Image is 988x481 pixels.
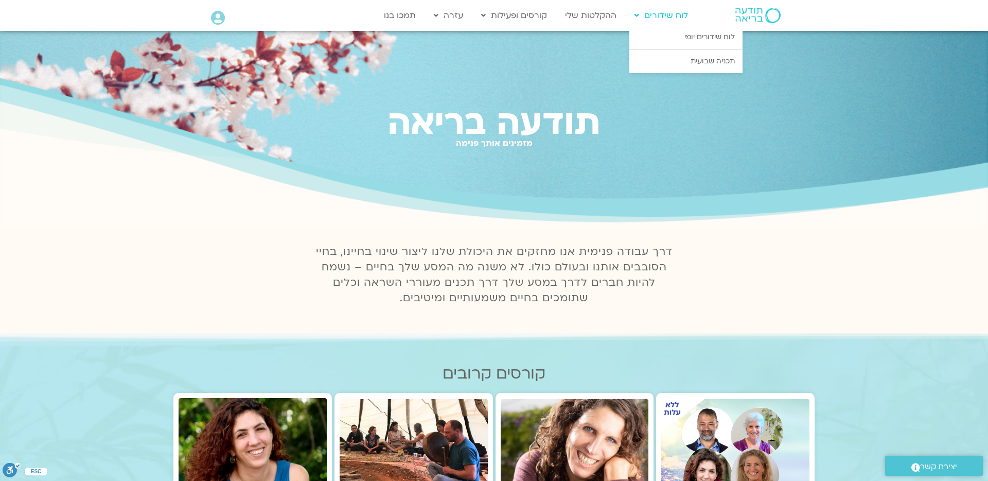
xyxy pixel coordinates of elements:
[629,25,743,49] a: לוח שידורים יומי
[173,365,815,383] h2: קורסים קרובים
[379,6,421,25] a: תמכו בנו
[920,460,957,474] span: יצירת קשר
[310,244,678,306] p: דרך עבודה פנימית אנו מחזקים את היכולת שלנו ליצור שינוי בחיינו, בחיי הסובבים אותנו ובעולם כולו. לא...
[629,6,693,25] a: לוח שידורים
[476,6,552,25] a: קורסים ופעילות
[885,456,983,476] a: יצירת קשר
[560,6,622,25] a: ההקלטות שלי
[429,6,468,25] a: עזרה
[735,8,781,23] img: תודעה בריאה
[629,49,743,73] a: תכניה שבועית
